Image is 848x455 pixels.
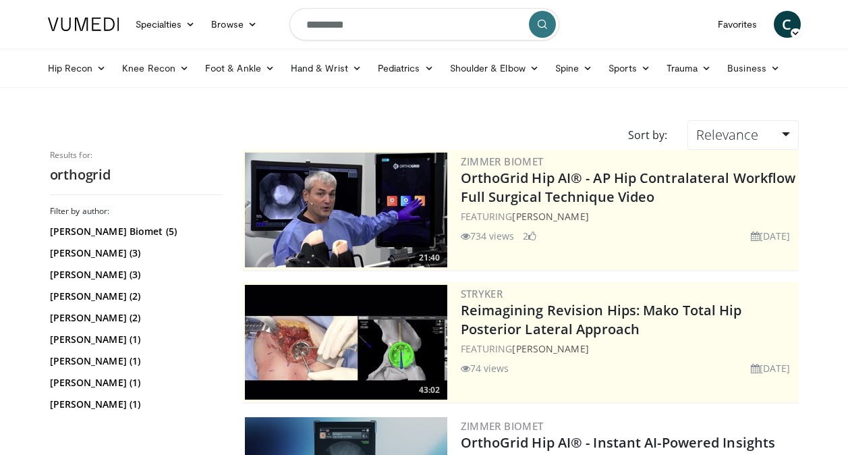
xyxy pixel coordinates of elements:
[50,268,219,282] a: [PERSON_NAME] (3)
[50,150,222,161] p: Results for:
[719,55,788,82] a: Business
[461,209,796,223] div: FEATURING
[461,287,503,300] a: Stryker
[751,361,791,375] li: [DATE]
[50,246,219,260] a: [PERSON_NAME] (3)
[547,55,600,82] a: Spine
[50,225,219,238] a: [PERSON_NAME] Biomet (5)
[50,376,219,390] a: [PERSON_NAME] (1)
[245,153,447,267] img: 96a9cbbb-25ee-4404-ab87-b32d60616ad7.300x170_q85_crop-smart_upscale.jpg
[245,285,447,400] a: 43:02
[461,169,796,206] a: OrthoGrid Hip AI® - AP Hip Contralateral Workflow Full Surgical Technique Video
[289,8,559,41] input: Search topics, interventions
[461,301,742,338] a: Reimagining Revision Hips: Mako Total Hip Posterior Lateral Approach
[618,120,677,150] div: Sort by:
[512,210,588,223] a: [PERSON_NAME]
[710,11,766,38] a: Favorites
[50,166,222,184] h2: orthogrid
[245,285,447,400] img: 6632ea9e-2a24-47c5-a9a2-6608124666dc.300x170_q85_crop-smart_upscale.jpg
[114,55,197,82] a: Knee Recon
[197,55,283,82] a: Foot & Ankle
[203,11,265,38] a: Browse
[461,361,509,375] li: 74 views
[461,155,544,168] a: Zimmer Biomet
[50,311,219,325] a: [PERSON_NAME] (2)
[751,229,791,243] li: [DATE]
[128,11,204,38] a: Specialties
[415,384,444,396] span: 43:02
[50,333,219,346] a: [PERSON_NAME] (1)
[687,120,798,150] a: Relevance
[50,354,219,368] a: [PERSON_NAME] (1)
[245,153,447,267] a: 21:40
[658,55,720,82] a: Trauma
[50,290,219,303] a: [PERSON_NAME] (2)
[696,126,758,144] span: Relevance
[600,55,658,82] a: Sports
[774,11,801,38] a: C
[50,398,219,411] a: [PERSON_NAME] (1)
[461,229,515,243] li: 734 views
[461,433,776,452] a: OrthoGrid Hip AI® - Instant AI-Powered Insights
[370,55,442,82] a: Pediatrics
[523,229,536,243] li: 2
[442,55,547,82] a: Shoulder & Elbow
[48,18,119,31] img: VuMedi Logo
[461,419,544,433] a: Zimmer Biomet
[50,206,222,217] h3: Filter by author:
[283,55,370,82] a: Hand & Wrist
[415,252,444,264] span: 21:40
[512,342,588,355] a: [PERSON_NAME]
[40,55,115,82] a: Hip Recon
[461,342,796,356] div: FEATURING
